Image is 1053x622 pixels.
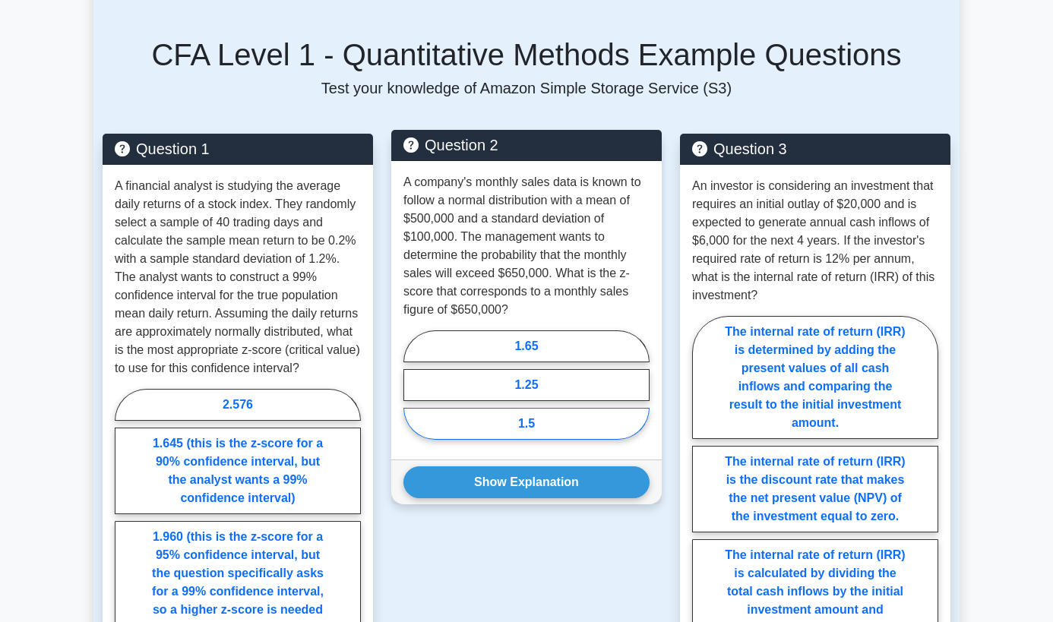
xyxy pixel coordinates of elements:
[403,408,650,440] label: 1.5
[403,466,650,498] button: Show Explanation
[403,330,650,362] label: 1.65
[103,79,950,97] p: Test your knowledge of Amazon Simple Storage Service (S3)
[403,173,650,319] p: A company's monthly sales data is known to follow a normal distribution with a mean of $500,000 a...
[692,140,938,158] h5: Question 3
[115,140,361,158] h5: Question 1
[115,428,361,514] label: 1.645 (this is the z-score for a 90% confidence interval, but the analyst wants a 99% confidence ...
[403,136,650,154] h5: Question 2
[115,177,361,377] p: A financial analyst is studying the average daily returns of a stock index. They randomly select ...
[692,446,938,532] label: The internal rate of return (IRR) is the discount rate that makes the net present value (NPV) of ...
[692,316,938,439] label: The internal rate of return (IRR) is determined by adding the present values of all cash inflows ...
[115,389,361,421] label: 2.576
[403,369,650,401] label: 1.25
[692,177,938,305] p: An investor is considering an investment that requires an initial outlay of $20,000 and is expect...
[103,36,950,73] h5: CFA Level 1 - Quantitative Methods Example Questions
